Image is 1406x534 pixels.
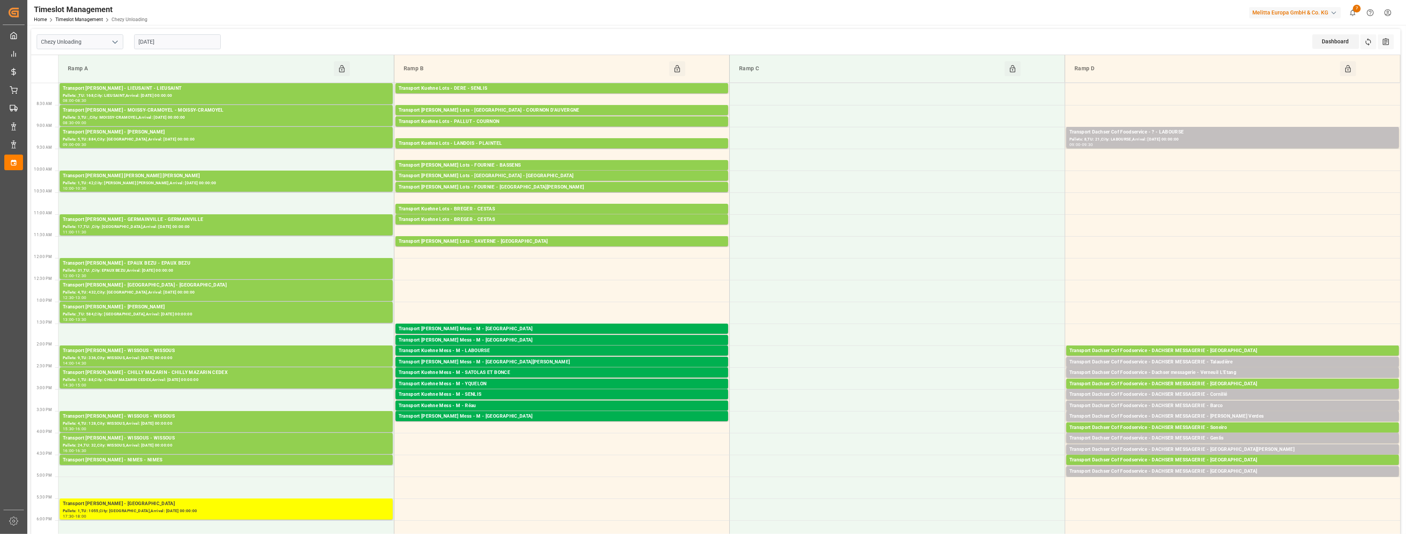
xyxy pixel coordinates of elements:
[63,136,390,143] div: Pallets: 5,TU: 884,City: [GEOGRAPHIC_DATA],Arrival: [DATE] 00:00:00
[399,224,725,230] div: Pallets: 1,TU: 256,City: [GEOGRAPHIC_DATA],Arrival: [DATE] 00:00:00
[74,427,75,431] div: -
[37,34,123,49] input: Type to search/select
[75,449,87,452] div: 16:30
[74,361,75,365] div: -
[399,366,725,373] div: Pallets: 2,TU: ,City: [GEOGRAPHIC_DATA][PERSON_NAME][PERSON_NAME],Arrival: [DATE] 00:00:00
[74,230,75,234] div: -
[63,427,74,431] div: 15:30
[399,377,725,383] div: Pallets: ,TU: 23,City: SATOLAS ET BONCE,Arrival: [DATE] 00:00:00
[37,451,52,456] span: 4:30 PM
[399,410,725,417] div: Pallets: ,TU: 14,City: [GEOGRAPHIC_DATA],Arrival: [DATE] 00:00:00
[63,121,74,125] div: 08:30
[63,355,390,361] div: Pallets: 9,TU: 336,City: WISSOUS,Arrival: [DATE] 00:00:00
[399,205,725,213] div: Transport Kuehne Lots - BREGER - CESTAS
[399,148,725,154] div: Pallets: 5,TU: 742,City: [GEOGRAPHIC_DATA],Arrival: [DATE] 00:00:00
[399,216,725,224] div: Transport Kuehne Lots - BREGER - CESTAS
[75,383,87,387] div: 15:00
[399,380,725,388] div: Transport Kuehne Mess - M - YQUELON
[37,298,52,303] span: 1:00 PM
[75,99,87,102] div: 08:30
[399,391,725,399] div: Transport Kuehne Mess - M - SENLIS
[399,172,725,180] div: Transport [PERSON_NAME] Lots - [GEOGRAPHIC_DATA] - [GEOGRAPHIC_DATA]
[34,17,47,22] a: Home
[399,213,725,220] div: Pallets: 1,TU: 214,City: [GEOGRAPHIC_DATA],Arrival: [DATE] 00:00:00
[1069,143,1081,146] div: 09:00
[63,230,74,234] div: 11:00
[63,442,390,449] div: Pallets: 24,TU: 32,City: WISSOUS,Arrival: [DATE] 00:00:00
[399,355,725,361] div: Pallets: 1,TU: 64,City: LABOURSE,Arrival: [DATE] 00:00:00
[63,296,74,299] div: 12:30
[399,344,725,351] div: Pallets: ,TU: 8,City: [GEOGRAPHIC_DATA],Arrival: [DATE] 00:00:00
[63,464,390,471] div: Pallets: ,TU: 441,City: [GEOGRAPHIC_DATA],Arrival: [DATE] 00:00:00
[399,114,725,121] div: Pallets: 9,TU: 318,City: COURNON D'AUVERGNE,Arrival: [DATE] 00:00:00
[1081,143,1082,146] div: -
[399,107,725,114] div: Transport [PERSON_NAME] Lots - [GEOGRAPHIC_DATA] - COURNON D'AUVERGNE
[63,289,390,296] div: Pallets: 4,TU: 432,City: [GEOGRAPHIC_DATA],Arrival: [DATE] 00:00:00
[37,495,52,499] span: 5:30 PM
[74,99,75,102] div: -
[1069,369,1396,377] div: Transport Dachser Cof Foodservice - Dachser messagerie - Verneuil L'Etang
[1069,442,1396,449] div: Pallets: 2,TU: 26,City: [GEOGRAPHIC_DATA],Arrival: [DATE] 00:00:00
[37,473,52,477] span: 5:00 PM
[63,260,390,267] div: Transport [PERSON_NAME] - EPAUX BEZU - EPAUX BEZU
[63,281,390,289] div: Transport [PERSON_NAME] - [GEOGRAPHIC_DATA] - [GEOGRAPHIC_DATA]
[75,514,87,518] div: 18:00
[399,126,725,132] div: Pallets: 4,TU: 617,City: [GEOGRAPHIC_DATA],Arrival: [DATE] 00:00:00
[1069,454,1396,460] div: Pallets: ,TU: 80,City: [GEOGRAPHIC_DATA][PERSON_NAME],Arrival: [DATE] 00:00:00
[63,303,390,311] div: Transport [PERSON_NAME] - [PERSON_NAME]
[1249,7,1341,18] div: Melitta Europa GmbH & Co. KG
[736,61,1005,76] div: Ramp C
[74,383,75,387] div: -
[1069,399,1396,405] div: Pallets: 1,TU: 16,City: [GEOGRAPHIC_DATA],Arrival: [DATE] 00:00:00
[401,61,669,76] div: Ramp B
[399,169,725,176] div: Pallets: 4,TU: ,City: [GEOGRAPHIC_DATA],Arrival: [DATE] 00:00:00
[399,388,725,395] div: Pallets: ,TU: 28,City: [GEOGRAPHIC_DATA],Arrival: [DATE] 00:00:00
[1344,4,1362,21] button: show 7 new notifications
[34,211,52,215] span: 11:00 AM
[399,402,725,410] div: Transport Kuehne Mess - M - Réau
[399,140,725,148] div: Transport Kuehne Lots - LANDOIS - PLAINTEL
[34,255,52,259] span: 12:00 PM
[1353,5,1361,12] span: 7
[134,34,221,49] input: DD-MM-YYYY
[65,61,334,76] div: Ramp A
[63,311,390,318] div: Pallets: ,TU: 584,City: [GEOGRAPHIC_DATA],Arrival: [DATE] 00:00:00
[1071,61,1340,76] div: Ramp D
[63,93,390,99] div: Pallets: ,TU: 168,City: LIEUSAINT,Arrival: [DATE] 00:00:00
[399,399,725,405] div: Pallets: ,TU: 239,City: [GEOGRAPHIC_DATA],Arrival: [DATE] 00:00:00
[1069,380,1396,388] div: Transport Dachser Cof Foodservice - DACHSER MESSAGERIE - [GEOGRAPHIC_DATA]
[399,358,725,366] div: Transport [PERSON_NAME] Mess - M - [GEOGRAPHIC_DATA][PERSON_NAME]
[1069,402,1396,410] div: Transport Dachser Cof Foodservice - DACHSER MESSAGERIE - Barco
[75,361,87,365] div: 14:30
[1069,424,1396,432] div: Transport Dachser Cof Foodservice - DACHSER MESSAGERIE - Soneiro
[34,189,52,193] span: 10:30 AM
[63,434,390,442] div: Transport [PERSON_NAME] - WISSOUS - WISSOUS
[37,517,52,521] span: 6:00 PM
[74,318,75,321] div: -
[63,187,74,190] div: 10:00
[63,274,74,278] div: 12:00
[37,386,52,390] span: 3:00 PM
[63,347,390,355] div: Transport [PERSON_NAME] - WISSOUS - WISSOUS
[37,429,52,434] span: 4:00 PM
[63,85,390,93] div: Transport [PERSON_NAME] - LIEUSAINT - LIEUSAINT
[37,123,52,128] span: 9:00 AM
[34,4,147,15] div: Timeslot Management
[37,145,52,150] span: 9:30 AM
[63,383,74,387] div: 14:30
[75,296,87,299] div: 13:00
[1069,128,1396,136] div: Transport Dachser Cof Foodservice - ? - LABOURSE
[63,500,390,508] div: Transport [PERSON_NAME] - [GEOGRAPHIC_DATA]
[1069,434,1396,442] div: Transport Dachser Cof Foodservice - DACHSER MESSAGERIE - Genlis
[63,107,390,114] div: Transport [PERSON_NAME] - MOISSY-CRAMOYEL - MOISSY-CRAMOYEL
[399,180,725,187] div: Pallets: ,TU: 70,City: [GEOGRAPHIC_DATA],Arrival: [DATE] 00:00:00
[1069,347,1396,355] div: Transport Dachser Cof Foodservice - DACHSER MESSAGERIE - [GEOGRAPHIC_DATA]
[399,191,725,198] div: Pallets: ,TU: 25,City: [GEOGRAPHIC_DATA][PERSON_NAME],Arrival: [DATE] 00:00:00
[1069,410,1396,417] div: Pallets: ,TU: 160,City: Barco,Arrival: [DATE] 00:00:00
[399,336,725,344] div: Transport [PERSON_NAME] Mess - M - [GEOGRAPHIC_DATA]
[1069,388,1396,395] div: Pallets: ,TU: 18,City: [GEOGRAPHIC_DATA],Arrival: [DATE] 00:00:00
[1069,446,1396,454] div: Transport Dachser Cof Foodservice - DACHSER MESSAGERIE - [GEOGRAPHIC_DATA][PERSON_NAME]
[75,187,87,190] div: 10:30
[63,114,390,121] div: Pallets: 3,TU: ,City: MOISSY-CRAMOYEL,Arrival: [DATE] 00:00:00
[1082,143,1093,146] div: 09:30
